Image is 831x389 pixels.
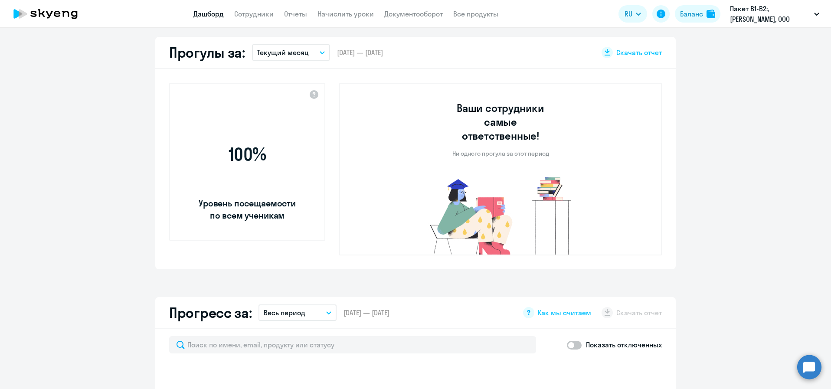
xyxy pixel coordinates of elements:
p: Ни одного прогула за этот период [452,150,549,157]
span: Уровень посещаемости по всем ученикам [197,197,297,222]
span: Как мы считаем [538,308,591,317]
p: Пакет B1-B2:, [PERSON_NAME], ООО [730,3,811,24]
span: [DATE] — [DATE] [337,48,383,57]
span: [DATE] — [DATE] [344,308,389,317]
span: 100 % [197,144,297,165]
button: Весь период [258,304,337,321]
h3: Ваши сотрудники самые ответственные! [445,101,556,143]
img: balance [707,10,715,18]
p: Весь период [264,307,305,318]
h2: Прогресс за: [169,304,252,321]
p: Показать отключенных [586,340,662,350]
a: Сотрудники [234,10,274,18]
p: Текущий месяц [257,47,309,58]
button: Текущий месяц [252,44,330,61]
button: Пакет B1-B2:, [PERSON_NAME], ООО [726,3,824,24]
h2: Прогулы за: [169,44,245,61]
a: Начислить уроки [317,10,374,18]
a: Документооборот [384,10,443,18]
button: RU [618,5,647,23]
a: Отчеты [284,10,307,18]
a: Все продукты [453,10,498,18]
div: Баланс [680,9,703,19]
span: RU [625,9,632,19]
input: Поиск по имени, email, продукту или статусу [169,336,536,353]
img: no-truants [414,175,588,255]
a: Дашборд [193,10,224,18]
span: Скачать отчет [616,48,662,57]
button: Балансbalance [675,5,720,23]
